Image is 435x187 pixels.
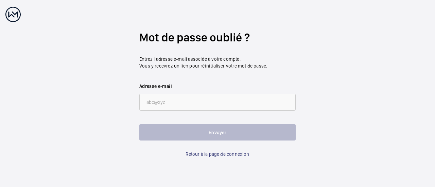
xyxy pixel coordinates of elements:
[139,30,296,45] h2: Mot de passe oublié ?
[186,151,249,157] a: Retour à la page de connexion
[139,124,296,141] button: Envoyer
[139,56,296,69] p: Entrez l'adresse e-mail associée à votre compte. Vous y recevrez un lien pour réinitialiser votre...
[139,83,296,90] label: Adresse e-mail
[139,94,296,111] input: abc@xyz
